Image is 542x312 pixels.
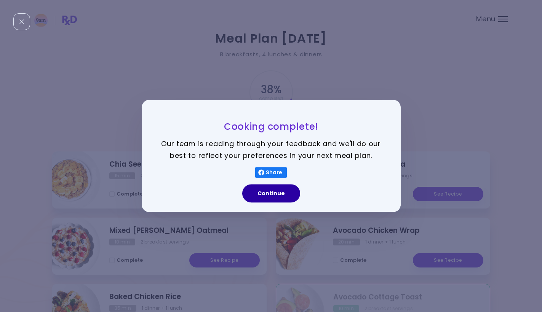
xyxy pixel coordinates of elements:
div: Close [13,13,30,30]
span: Share [264,170,284,176]
p: Our team is reading through your feedback and we'll do our best to reflect your preferences in yo... [161,138,382,162]
button: Share [255,167,287,178]
h3: Cooking complete! [161,121,382,132]
button: Continue [242,185,300,203]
